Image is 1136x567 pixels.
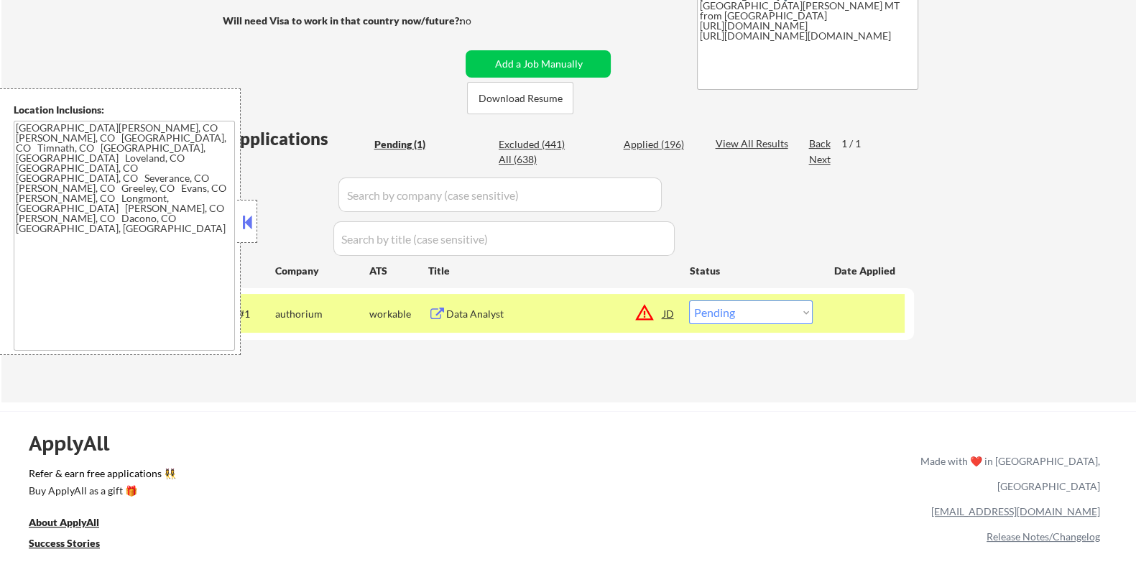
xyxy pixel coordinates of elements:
div: no [459,14,500,28]
a: Buy ApplyAll as a gift 🎁 [29,484,172,502]
button: Download Resume [467,82,573,114]
div: Excluded (441) [499,137,571,152]
input: Search by company (case sensitive) [338,178,662,212]
div: Pending (1) [374,137,445,152]
u: Success Stories [29,537,100,549]
div: Date Applied [833,264,897,278]
a: About ApplyAll [29,515,119,533]
div: JD [661,300,675,326]
a: Success Stories [29,536,119,554]
a: Release Notes/Changelog [987,530,1100,543]
strong: Will need Visa to work in that country now/future?: [222,14,461,27]
div: Applied (196) [623,137,695,152]
div: Buy ApplyAll as a gift 🎁 [29,486,172,496]
div: Location Inclusions: [14,103,235,117]
div: ApplyAll [29,431,126,456]
u: About ApplyAll [29,516,99,528]
input: Search by title (case sensitive) [333,221,675,256]
div: authorium [274,307,369,321]
div: View All Results [715,137,792,151]
a: Refer & earn free applications 👯‍♀️ [29,469,620,484]
div: Title [428,264,675,278]
div: Back [808,137,831,151]
a: [EMAIL_ADDRESS][DOMAIN_NAME] [931,505,1100,517]
div: Company [274,264,369,278]
div: Next [808,152,831,167]
div: Made with ❤️ in [GEOGRAPHIC_DATA], [GEOGRAPHIC_DATA] [915,448,1100,499]
div: Data Analyst [445,307,662,321]
button: Add a Job Manually [466,50,611,78]
div: Applications [226,130,369,147]
div: All (638) [499,152,571,167]
button: warning_amber [634,303,654,323]
div: workable [369,307,428,321]
div: ATS [369,264,428,278]
div: Status [689,257,813,283]
div: 1 / 1 [841,137,874,151]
